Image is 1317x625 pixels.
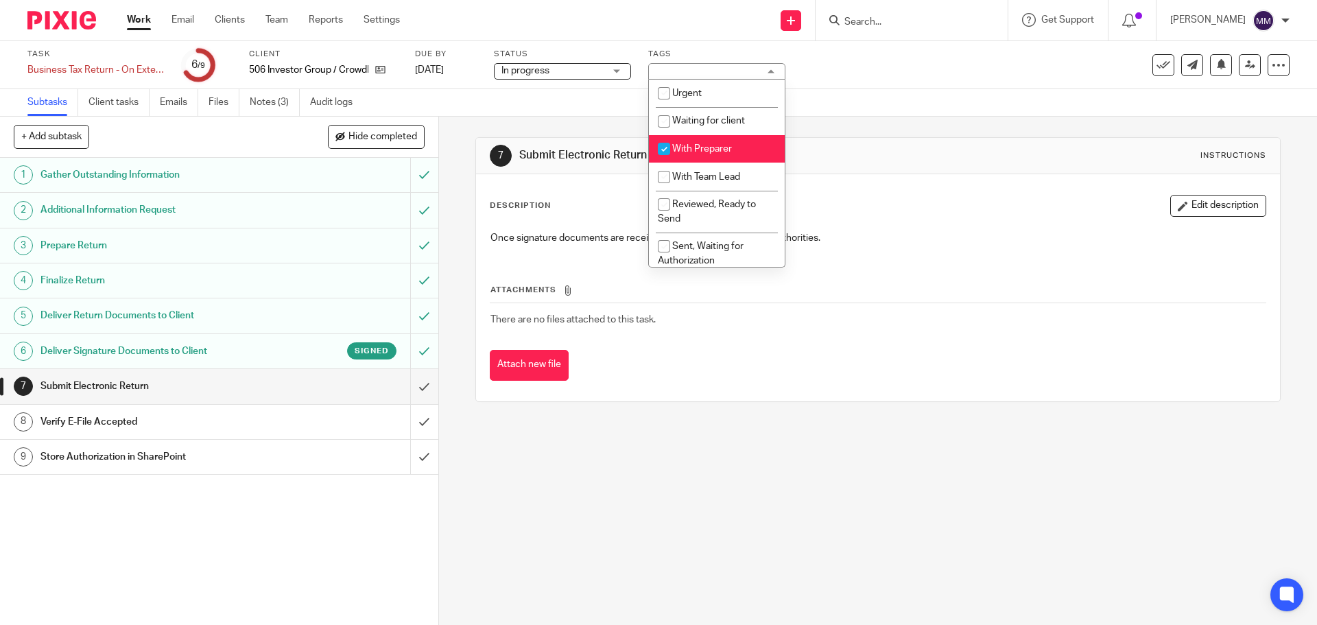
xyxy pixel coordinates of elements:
div: 7 [490,145,512,167]
span: Signed [355,345,389,357]
span: There are no files attached to this task. [490,315,656,325]
div: 2 [14,201,33,220]
label: Task [27,49,165,60]
a: Reports [309,13,343,27]
h1: Deliver Return Documents to Client [40,305,278,326]
span: Sent, Waiting for Authorization [658,241,744,266]
div: 8 [14,412,33,432]
button: Attach new file [490,350,569,381]
h1: Prepare Return [40,235,278,256]
h1: Additional Information Request [40,200,278,220]
img: svg%3E [1253,10,1274,32]
a: Settings [364,13,400,27]
span: Urgent [672,89,702,98]
p: 506 Investor Group / CrowdDD [249,63,368,77]
button: Hide completed [328,125,425,148]
h1: Submit Electronic Return [519,148,907,163]
span: Waiting for client [672,116,745,126]
div: 9 [14,447,33,467]
h1: Submit Electronic Return [40,376,278,397]
a: Email [171,13,194,27]
a: Clients [215,13,245,27]
span: Attachments [490,286,556,294]
label: Status [494,49,631,60]
span: Get Support [1041,15,1094,25]
a: Files [209,89,239,116]
a: Notes (3) [250,89,300,116]
span: With Team Lead [672,172,740,182]
span: Reviewed, Ready to Send [658,200,756,224]
h1: Verify E-File Accepted [40,412,278,432]
label: Due by [415,49,477,60]
h1: Finalize Return [40,270,278,291]
p: Once signature documents are received, submit returns to taxing authorities. [490,231,1265,245]
a: Work [127,13,151,27]
input: Search [843,16,966,29]
a: Subtasks [27,89,78,116]
div: 6 [14,342,33,361]
a: Audit logs [310,89,363,116]
a: Team [265,13,288,27]
div: 5 [14,307,33,326]
span: In progress [501,66,549,75]
label: Tags [648,49,785,60]
div: Business Tax Return - On Extension - Crystal View [27,63,165,77]
button: + Add subtask [14,125,89,148]
p: [PERSON_NAME] [1170,13,1246,27]
div: 3 [14,236,33,255]
p: Description [490,200,551,211]
div: 7 [14,377,33,396]
img: Pixie [27,11,96,30]
a: Emails [160,89,198,116]
small: /9 [198,62,205,69]
label: Client [249,49,398,60]
div: Instructions [1200,150,1266,161]
div: 1 [14,165,33,185]
h1: Store Authorization in SharePoint [40,447,278,467]
span: With Preparer [672,144,732,154]
h1: Gather Outstanding Information [40,165,278,185]
div: 6 [191,57,205,73]
a: Client tasks [88,89,150,116]
span: [DATE] [415,65,444,75]
h1: Deliver Signature Documents to Client [40,341,278,362]
div: 4 [14,271,33,290]
span: Hide completed [348,132,417,143]
button: Edit description [1170,195,1266,217]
